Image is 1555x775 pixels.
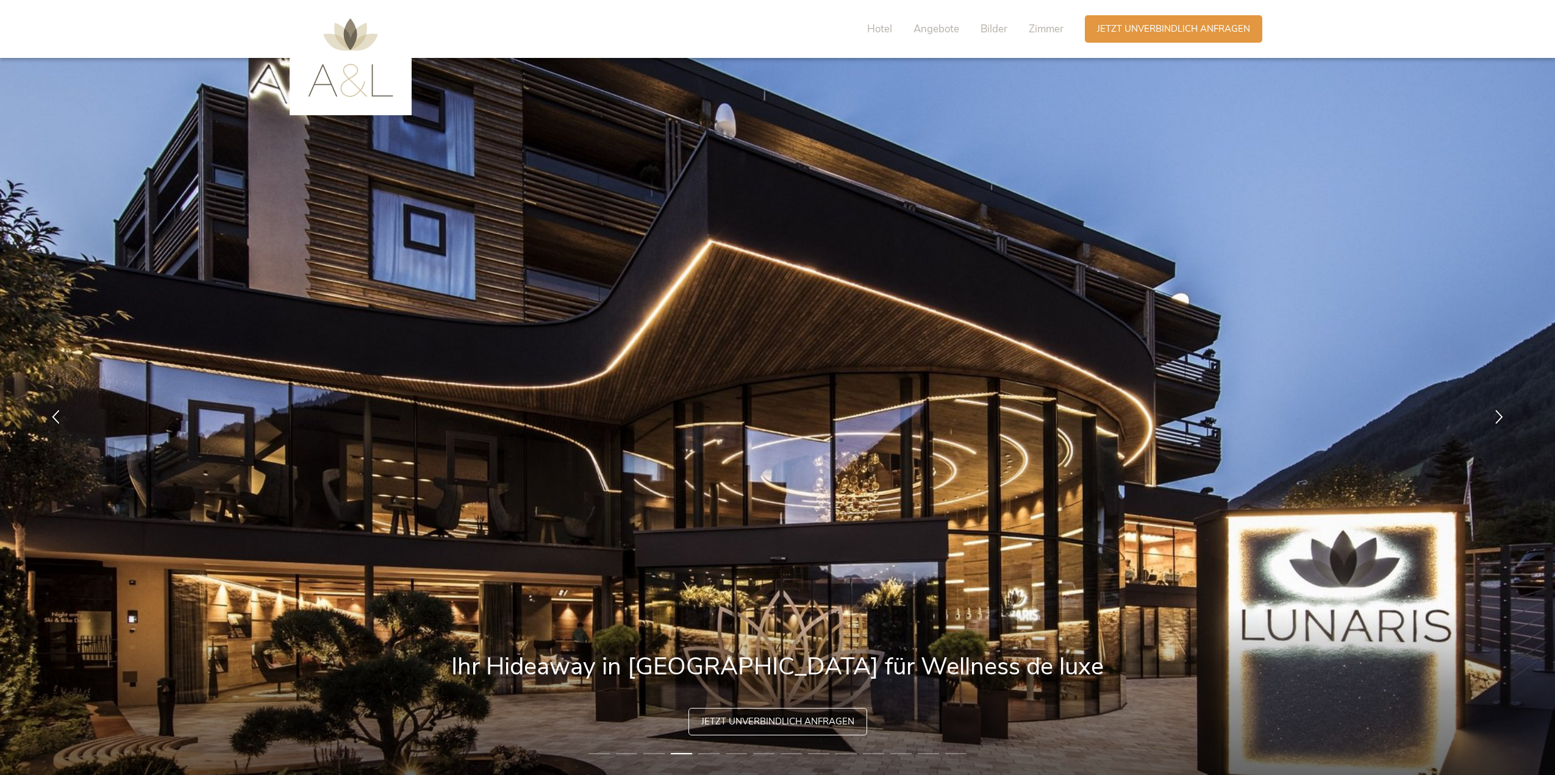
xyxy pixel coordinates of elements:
[913,22,959,36] span: Angebote
[1097,23,1250,35] span: Jetzt unverbindlich anfragen
[308,18,393,97] img: AMONTI & LUNARIS Wellnessresort
[701,715,854,728] span: Jetzt unverbindlich anfragen
[981,22,1007,36] span: Bilder
[1029,22,1063,36] span: Zimmer
[867,22,892,36] span: Hotel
